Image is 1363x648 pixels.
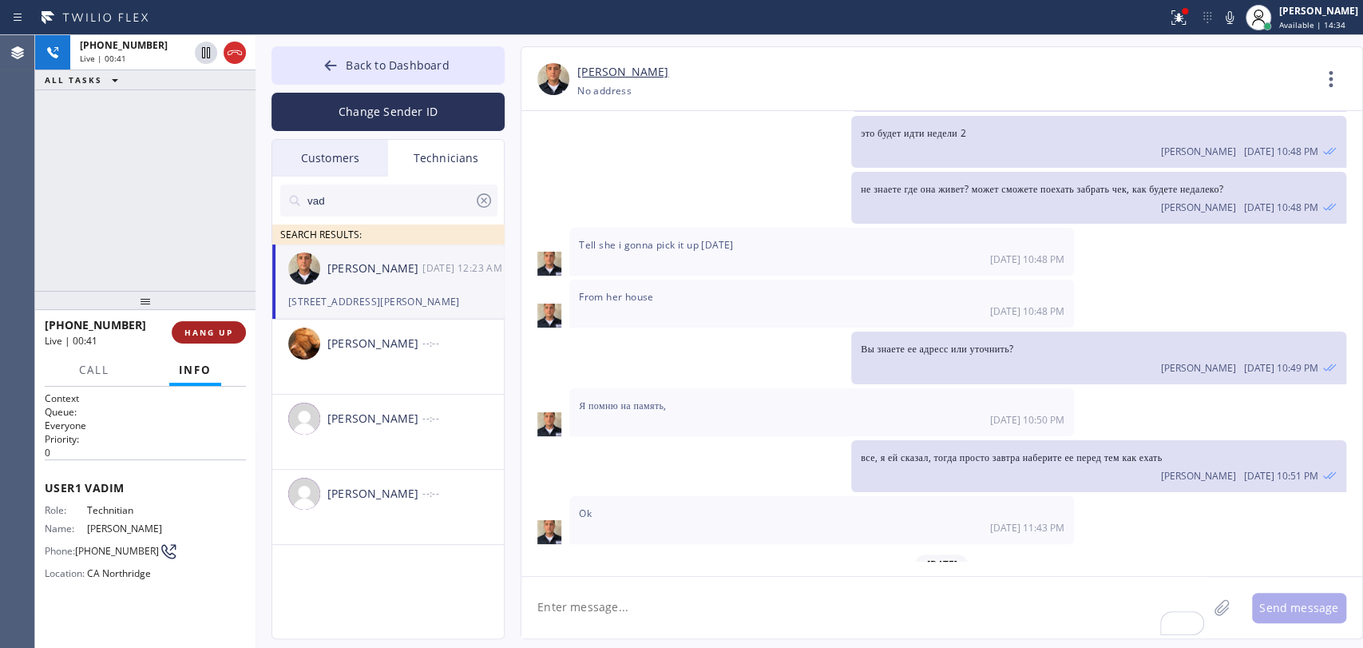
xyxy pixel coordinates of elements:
[327,485,422,503] div: [PERSON_NAME]
[990,252,1064,266] span: [DATE] 10:48 PM
[1161,201,1236,214] span: [PERSON_NAME]
[1244,469,1318,483] span: [DATE] 10:51 PM
[422,334,505,352] div: --:--
[851,172,1346,224] div: 09/29/2025 9:48 AM
[45,480,246,495] span: User 1 Vadim
[861,451,1162,464] span: все, я ей сказал, тогда просто завтра наберите ее перед тем как ехать
[179,363,212,377] span: Info
[195,42,217,64] button: Hold Customer
[45,74,102,85] span: ALL TASKS
[288,292,488,311] div: [STREET_ADDRESS][PERSON_NAME]
[1161,469,1236,483] span: [PERSON_NAME]
[851,332,1346,384] div: 09/29/2025 9:49 AM
[915,555,968,574] span: [DATE]
[861,182,1223,196] span: не знаете где она живет? может сможете поехать забрать чек, как будете недалеко?
[75,545,159,557] span: [PHONE_NUMBER]
[80,38,168,52] span: [PHONE_NUMBER]
[69,355,119,386] button: Call
[172,321,246,344] button: HANG UP
[288,252,320,284] img: b1adaa130d3e9316d24552416f7eaf84.jpg
[87,523,166,535] span: [PERSON_NAME]
[851,116,1346,168] div: 09/29/2025 9:48 AM
[537,412,561,436] img: b1adaa130d3e9316d24552416f7eaf84.jpg
[537,63,569,95] img: b1adaa130d3e9316d24552416f7eaf84.jpg
[45,419,246,432] p: Everyone
[537,252,561,276] img: b1adaa130d3e9316d24552416f7eaf84.jpg
[45,545,75,557] span: Phone:
[87,504,166,516] span: Technitian
[271,46,505,85] button: Back to Dashboard
[579,290,654,304] span: From her house
[306,185,474,217] input: Search
[577,81,632,100] div: No address
[346,58,449,73] span: Back to Dashboard
[79,363,109,377] span: Call
[327,260,422,278] div: [PERSON_NAME]
[288,328,320,360] img: c9c31ab3013a3bd1c13f9e9142276c04.jpeg
[990,521,1064,535] span: [DATE] 11:43 PM
[388,140,504,177] div: Technicians
[861,342,1013,356] span: Вы знаете ее адресс или уточнить?
[184,327,233,338] span: HANG UP
[1161,145,1236,158] span: [PERSON_NAME]
[569,388,1074,436] div: 09/29/2025 9:50 AM
[577,63,668,81] a: [PERSON_NAME]
[272,140,388,177] div: Customers
[45,405,246,419] h2: Queue:
[579,507,592,520] span: Ok
[861,126,966,140] span: это будет идти недели 2
[851,440,1346,492] div: 09/29/2025 9:51 AM
[35,70,134,89] button: ALL TASKS
[1218,6,1241,29] button: Mute
[537,304,561,328] img: b1adaa130d3e9316d24552416f7eaf84.jpg
[1279,19,1345,30] span: Available | 14:34
[422,409,505,427] div: --:--
[45,446,246,459] p: 0
[45,504,87,516] span: Role:
[1161,361,1236,375] span: [PERSON_NAME]
[288,403,320,435] img: user.png
[1252,593,1346,623] button: Send message
[569,496,1074,544] div: 09/29/2025 9:43 AM
[422,259,505,277] div: 10/02/2025 9:23 AM
[990,304,1064,318] span: [DATE] 10:48 PM
[569,228,1074,276] div: 09/29/2025 9:48 AM
[45,523,87,535] span: Name:
[422,484,505,503] div: --:--
[45,392,246,405] h1: Context
[327,335,422,353] div: [PERSON_NAME]
[45,567,87,579] span: Location:
[1244,201,1318,214] span: [DATE] 10:48 PM
[579,399,667,412] span: Я помню на память,
[45,317,146,332] span: [PHONE_NUMBER]
[521,577,1207,638] textarea: To enrich screen reader interactions, please activate Accessibility in Grammarly extension settings
[1244,361,1318,375] span: [DATE] 10:49 PM
[87,567,166,579] span: CA Northridge
[288,478,320,510] img: user.png
[280,228,362,241] span: SEARCH RESULTS:
[80,53,126,64] span: Live | 00:41
[579,238,734,252] span: Tell she i gonna pick it up [DATE]
[327,410,422,428] div: [PERSON_NAME]
[1244,145,1318,158] span: [DATE] 10:48 PM
[537,520,561,544] img: b1adaa130d3e9316d24552416f7eaf84.jpg
[45,334,97,348] span: Live | 00:41
[45,432,246,446] h2: Priority:
[224,42,246,64] button: Hang up
[169,355,221,386] button: Info
[990,413,1064,427] span: [DATE] 10:50 PM
[271,93,505,131] button: Change Sender ID
[1279,4,1358,18] div: [PERSON_NAME]
[569,280,1074,328] div: 09/29/2025 9:48 AM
